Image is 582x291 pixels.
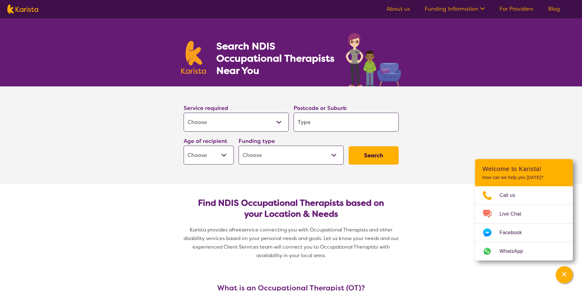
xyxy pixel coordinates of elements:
a: About us [386,5,410,13]
p: How can we help you [DATE]? [482,175,566,180]
span: WhatsApp [500,247,530,256]
button: Channel Menu [556,266,573,283]
h1: Search NDIS Occupational Therapists Near You [216,40,335,77]
label: Postcode or Suburb [294,104,347,112]
a: For Providers [500,5,533,13]
span: free [232,227,242,233]
a: Blog [548,5,560,13]
h2: Welcome to Karista! [482,165,566,173]
ul: Choose channel [475,186,573,260]
a: Web link opens in a new tab. [475,242,573,260]
span: service connecting you with Occupational Therapists and other disability services based on your p... [184,227,400,259]
input: Type [294,113,399,132]
label: Funding type [239,137,275,145]
span: Karista provides a [190,227,232,233]
span: Live Chat [500,209,529,219]
a: Funding Information [425,5,485,13]
h2: Find NDIS Occupational Therapists based on your Location & Needs [189,198,394,220]
img: Karista logo [181,41,206,74]
img: occupational-therapy [346,33,401,86]
button: Search [349,146,399,165]
img: Karista logo [7,5,38,14]
span: Facebook [500,228,529,237]
label: Service required [184,104,228,112]
label: Age of recipient [184,137,227,145]
span: Call us [500,191,523,200]
div: Channel Menu [475,159,573,260]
